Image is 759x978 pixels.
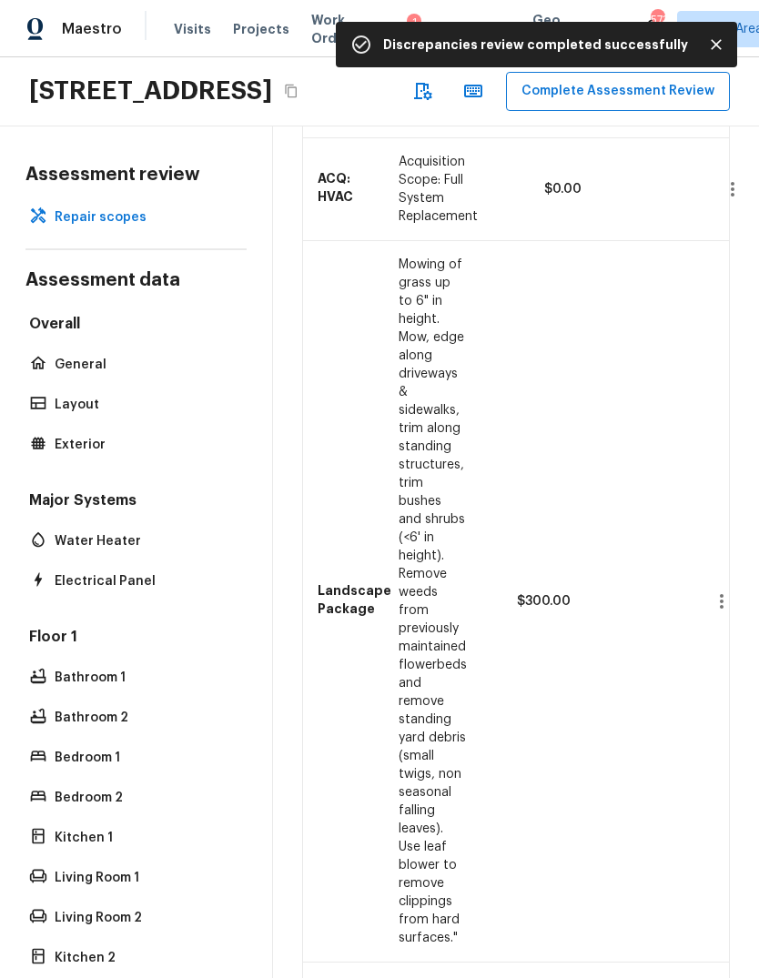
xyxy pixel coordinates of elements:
p: Exterior [55,436,236,454]
p: $300.00 [489,592,571,610]
span: Projects [233,20,289,38]
p: Electrical Panel [55,572,236,590]
h4: Assessment data [25,268,247,296]
p: Mowing of grass up to 6" in height. Mow, edge along driveways & sidewalks, trim along standing st... [399,256,467,947]
h5: Major Systems [25,490,247,514]
p: Water Heater [55,532,236,550]
h2: [STREET_ADDRESS] [29,75,272,107]
p: Living Room 1 [55,869,236,887]
h5: Overall [25,314,247,338]
span: Geo Assignments [532,11,620,47]
span: Properties [440,20,511,38]
p: Acquisition Scope: Full System Replacement [399,153,478,226]
p: Living Room 2 [55,909,236,927]
p: Layout [55,396,236,414]
div: 1 [407,14,421,32]
button: Copy Address [279,79,303,103]
h4: Assessment review [25,163,247,187]
button: Close [703,31,730,58]
p: General [55,356,236,374]
button: Complete Assessment Review [506,72,730,111]
p: Bedroom 1 [55,749,236,767]
p: Kitchen 2 [55,949,236,967]
p: Bathroom 2 [55,709,236,727]
span: Work Orders [311,11,358,47]
div: 573 [651,11,663,29]
p: $0.00 [500,180,582,198]
p: Discrepancies review completed successfully [383,35,688,54]
p: Landscape Package [318,581,391,618]
p: Bathroom 1 [55,669,236,687]
p: Kitchen 1 [55,829,236,847]
p: Repair scopes [55,208,236,227]
span: Visits [174,20,211,38]
p: Bedroom 2 [55,789,236,807]
h5: Floor 1 [25,627,247,650]
p: ACQ: HVAC [318,169,377,206]
span: Maestro [62,20,122,38]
